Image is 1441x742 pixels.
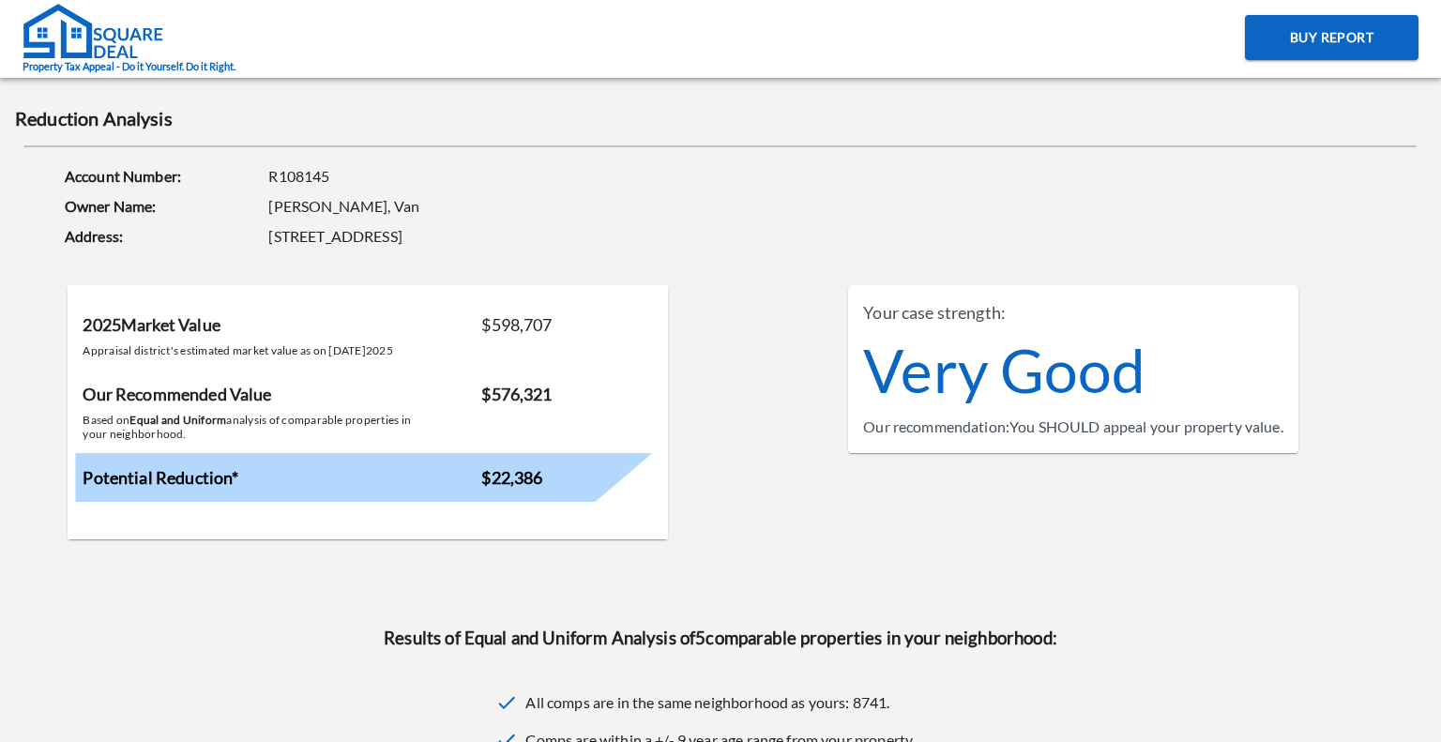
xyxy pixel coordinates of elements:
[9,512,357,578] textarea: Type your message and click 'Submit'
[481,384,552,404] strong: $576,321
[39,236,327,426] span: We are offline. Please leave us a message.
[65,195,269,218] strong: Owner Name:
[98,105,315,129] div: Leave a message
[1290,29,1373,45] span: Buy Report
[83,465,481,491] h2: Potential Reduction
[23,3,163,59] img: Square Deal
[129,492,143,504] img: salesiqlogo_leal7QplfZFryJ6FIlVepeu7OftD7mt8q6exU6-34PB8prfIgodN67KcxXM9Y7JQ_.png
[83,338,421,357] p: Appraisal district's estimated market value as on [DATE] 2025
[83,382,481,441] h3: Our Recommended Value
[83,312,481,357] h3: 2025 Market Value
[32,113,79,123] img: logo_Zg8I0qSkbAqR2WFHt3p6CTuqpyXMFPubPcD2OT02zFN43Cy9FUNNG3NEPhM_Q1qe_.png
[268,195,1085,218] span: [PERSON_NAME], Van
[65,165,269,188] strong: Account Number:
[481,467,542,488] strong: $22,386
[1245,15,1418,60] button: Buy Report
[863,326,1283,416] div: Very Good
[268,165,1085,188] span: R108145
[488,684,990,721] li: All comps are in the same neighborhood as yours: 8741.
[308,9,353,54] div: Minimize live chat window
[15,104,1426,132] h1: Reduction Analysis
[129,413,226,427] strong: Equal and Uniform
[65,225,269,248] strong: Address:
[23,3,235,75] a: Property Tax Appeal - Do it Yourself. Do it Right.
[863,416,1283,438] div: Our recommendation: You SHOULD appeal your property value.
[147,492,238,505] em: Driven by SalesIQ
[481,312,652,357] p: $598,707
[83,407,421,441] p: Based on analysis of comparable properties in your neighborhood.
[863,300,1283,326] div: Your case strength:
[384,625,1057,651] h3: Results of Equal and Uniform Analysis of 5 comparable properties in your neighborhood:
[268,225,1085,248] span: [STREET_ADDRESS]
[275,578,341,603] em: Submit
